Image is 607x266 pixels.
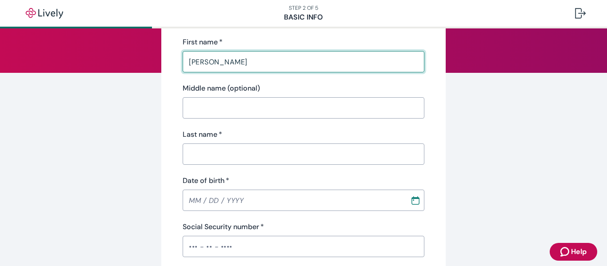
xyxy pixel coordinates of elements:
[183,222,264,232] label: Social Security number
[407,192,423,208] button: Choose date
[571,246,587,257] span: Help
[411,196,420,205] svg: Calendar
[20,8,69,19] img: Lively
[560,246,571,257] svg: Zendesk support icon
[183,83,260,94] label: Middle name (optional)
[183,191,404,209] input: MM / DD / YYYY
[183,238,424,255] input: ••• - •• - ••••
[550,243,597,261] button: Zendesk support iconHelp
[568,3,593,24] button: Log out
[183,175,229,186] label: Date of birth
[183,37,223,48] label: First name
[183,129,222,140] label: Last name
